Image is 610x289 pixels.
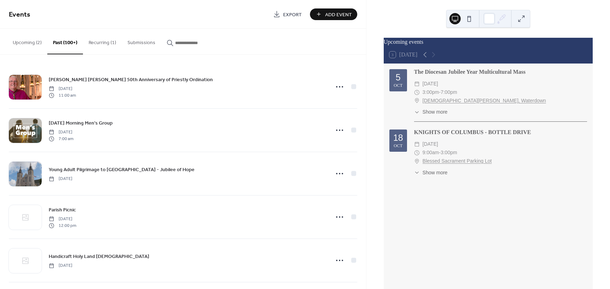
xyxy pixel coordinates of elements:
[439,149,441,157] span: -
[414,128,587,137] div: KNIGHTS OF COLUMBUS - BOTTLE DRIVE
[423,80,438,88] span: [DATE]
[414,108,448,116] button: ​Show more
[49,92,76,98] span: 11:00 am
[283,11,302,18] span: Export
[423,97,546,105] a: [DEMOGRAPHIC_DATA][PERSON_NAME], Waterdown
[414,68,587,76] div: The Diocesan Jubilee Year Multicultural Mass
[414,157,420,165] div: ​
[423,169,448,176] span: Show more
[423,149,439,157] span: 9:00am
[49,136,73,142] span: 7:00 am
[414,88,420,97] div: ​
[49,222,76,229] span: 12:00 pm
[49,216,76,222] span: [DATE]
[47,29,83,54] button: Past (100+)
[49,263,72,269] span: [DATE]
[49,129,73,136] span: [DATE]
[49,206,76,214] span: Parish Picnic
[310,8,357,20] button: Add Event
[414,140,420,149] div: ​
[49,252,149,260] a: Handicraft Holy Land [DEMOGRAPHIC_DATA]
[49,165,195,174] a: Young Adult Pilgrimage to [GEOGRAPHIC_DATA] - Jubilee of Hope
[49,119,113,127] a: [DATE] Morning Men's Group
[83,29,122,54] button: Recurring (1)
[49,206,76,214] a: Parish Picnic
[414,149,420,157] div: ​
[122,29,161,54] button: Submissions
[49,76,213,84] a: [PERSON_NAME] [PERSON_NAME] 50th Anniversary of Priestly Ordination
[384,38,593,46] div: Upcoming events
[396,73,401,82] div: 5
[325,11,352,18] span: Add Event
[414,108,420,116] div: ​
[49,253,149,260] span: Handicraft Holy Land [DEMOGRAPHIC_DATA]
[414,80,420,88] div: ​
[49,86,76,92] span: [DATE]
[394,83,402,88] div: Oct
[7,29,47,54] button: Upcoming (2)
[414,97,420,105] div: ​
[414,169,448,176] button: ​Show more
[423,88,439,97] span: 3:00pm
[268,8,307,20] a: Export
[439,88,441,97] span: -
[9,8,30,22] span: Events
[441,149,457,157] span: 3:00pm
[394,144,402,148] div: Oct
[414,169,420,176] div: ​
[423,157,492,165] a: Blessed Sacrament Parking Lot
[49,120,113,127] span: [DATE] Morning Men's Group
[423,140,438,149] span: [DATE]
[49,176,72,182] span: [DATE]
[393,133,403,142] div: 18
[441,88,457,97] span: 7:00pm
[423,108,448,116] span: Show more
